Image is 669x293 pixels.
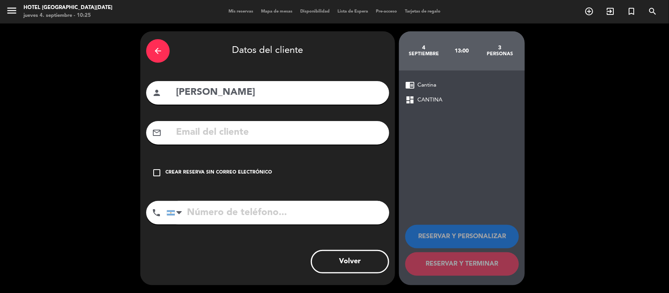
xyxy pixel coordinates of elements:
[405,51,443,57] div: septiembre
[175,85,383,101] input: Nombre del cliente
[405,80,415,90] span: chrome_reader_mode
[481,45,519,51] div: 3
[175,125,383,141] input: Email del cliente
[606,7,615,16] i: exit_to_app
[405,225,519,248] button: RESERVAR Y PERSONALIZAR
[401,9,444,14] span: Tarjetas de regalo
[153,46,163,56] i: arrow_back
[311,250,389,273] button: Volver
[443,37,481,65] div: 13:00
[152,88,161,98] i: person
[6,5,18,16] i: menu
[152,208,161,217] i: phone
[167,201,389,224] input: Número de teléfono...
[627,7,636,16] i: turned_in_not
[584,7,594,16] i: add_circle_outline
[417,96,442,105] span: CANTINA
[257,9,296,14] span: Mapa de mesas
[334,9,372,14] span: Lista de Espera
[24,4,112,12] div: Hotel [GEOGRAPHIC_DATA][DATE]
[417,81,436,90] span: Cantina
[152,128,161,137] i: mail_outline
[405,252,519,276] button: RESERVAR Y TERMINAR
[296,9,334,14] span: Disponibilidad
[481,51,519,57] div: personas
[6,5,18,19] button: menu
[372,9,401,14] span: Pre-acceso
[24,12,112,20] div: jueves 4. septiembre - 10:25
[146,37,389,65] div: Datos del cliente
[152,168,161,177] i: check_box_outline_blank
[648,7,657,16] i: search
[167,201,185,224] div: Argentina: +54
[165,169,272,177] div: Crear reserva sin correo electrónico
[405,95,415,105] span: dashboard
[405,45,443,51] div: 4
[225,9,257,14] span: Mis reservas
